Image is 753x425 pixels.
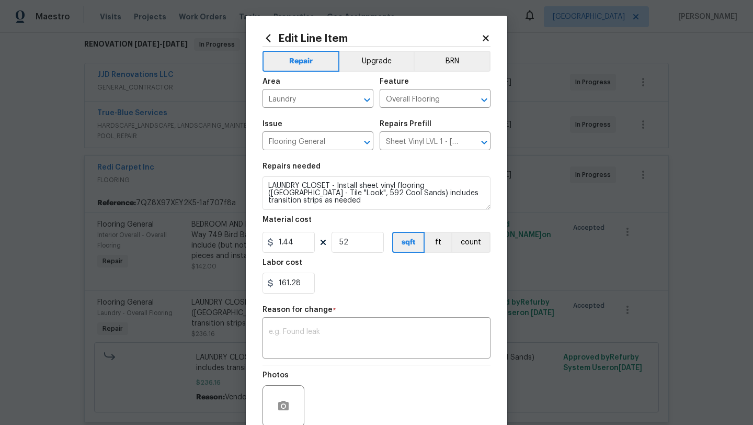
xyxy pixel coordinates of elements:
[263,216,312,223] h5: Material cost
[263,176,490,210] textarea: LAUNDRY CLOSET - Install sheet vinyl flooring ([GEOGRAPHIC_DATA] - Tile "Look", 592 Cool Sands) i...
[263,120,282,128] h5: Issue
[263,259,302,266] h5: Labor cost
[392,232,425,253] button: sqft
[263,32,481,44] h2: Edit Line Item
[263,78,280,85] h5: Area
[263,51,339,72] button: Repair
[263,306,333,314] h5: Reason for change
[451,232,490,253] button: count
[360,93,374,107] button: Open
[380,78,409,85] h5: Feature
[425,232,451,253] button: ft
[339,51,414,72] button: Upgrade
[477,93,492,107] button: Open
[380,120,431,128] h5: Repairs Prefill
[360,135,374,150] button: Open
[477,135,492,150] button: Open
[263,372,289,379] h5: Photos
[263,163,321,170] h5: Repairs needed
[414,51,490,72] button: BRN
